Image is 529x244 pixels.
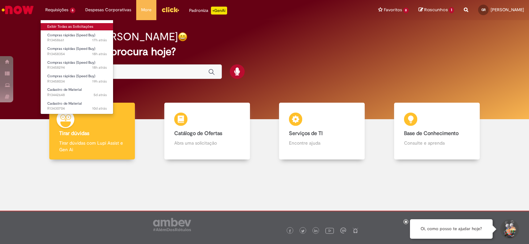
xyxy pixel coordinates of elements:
p: Abra uma solicitação [174,140,240,146]
span: Requisições [45,7,68,13]
span: R13458354 [47,52,107,57]
span: 19h atrás [92,79,107,84]
span: [PERSON_NAME] [491,7,524,13]
div: Oi, como posso te ajudar hoje? [410,219,493,239]
button: Iniciar Conversa de Suporte [499,219,519,239]
b: Tirar dúvidas [59,130,89,137]
a: Aberto R13442648 : Cadastro de Material [41,86,113,98]
ul: Requisições [40,20,113,114]
span: Compras rápidas (Speed Buy) [47,46,95,51]
p: +GenAi [211,7,227,15]
span: Compras rápidas (Speed Buy) [47,60,95,65]
p: Encontre ajuda [289,140,355,146]
span: Cadastro de Material [47,87,82,92]
span: R13442648 [47,92,107,98]
span: R13458034 [47,79,107,84]
p: Tirar dúvidas com Lupi Assist e Gen Ai [59,140,125,153]
a: Aberto R13458661 : Compras rápidas (Speed Buy) [41,32,113,44]
span: Despesas Corporativas [85,7,131,13]
a: Aberto R13458294 : Compras rápidas (Speed Buy) [41,59,113,71]
span: 18h atrás [92,65,107,70]
a: Catálogo de Ofertas Abra uma solicitação [150,103,265,160]
span: 18h atrás [92,52,107,56]
span: 1 [449,7,454,13]
img: happy-face.png [178,32,187,42]
img: logo_footer_twitter.png [301,229,305,233]
span: R13458661 [47,38,107,43]
time: 28/08/2025 13:57:20 [92,79,107,84]
a: Aberto R13430704 : Cadastro de Material [41,100,113,112]
h2: Bom dia, [PERSON_NAME] [51,31,178,43]
a: Rascunhos [419,7,454,13]
span: Rascunhos [424,7,448,13]
time: 25/08/2025 07:59:39 [94,92,107,97]
img: logo_footer_naosei.png [352,227,358,233]
b: Catálogo de Ofertas [174,130,222,137]
img: logo_footer_linkedin.png [314,229,317,233]
span: R13458294 [47,65,107,70]
time: 28/08/2025 14:45:03 [92,52,107,56]
a: Exibir Todas as Solicitações [41,23,113,30]
time: 28/08/2025 15:25:24 [92,38,107,43]
span: Cadastro de Material [47,101,82,106]
img: click_logo_yellow_360x200.png [161,5,179,15]
span: 10d atrás [92,106,107,111]
a: Serviços de TI Encontre ajuda [264,103,380,160]
p: Consulte e aprenda [404,140,470,146]
span: Favoritos [384,7,402,13]
span: 5d atrás [94,92,107,97]
img: logo_footer_facebook.png [288,229,292,233]
a: Tirar dúvidas Tirar dúvidas com Lupi Assist e Gen Ai [35,103,150,160]
a: Aberto R13458354 : Compras rápidas (Speed Buy) [41,45,113,57]
img: ServiceNow [1,3,35,17]
span: R13430704 [47,106,107,111]
img: logo_footer_ambev_rotulo_gray.png [153,218,191,231]
time: 28/08/2025 14:35:57 [92,65,107,70]
span: GR [481,8,486,12]
h2: O que você procura hoje? [51,46,478,57]
span: 17h atrás [92,38,107,43]
span: 8 [403,8,409,13]
span: More [141,7,151,13]
b: Serviços de TI [289,130,323,137]
img: logo_footer_workplace.png [340,227,346,233]
div: Padroniza [189,7,227,15]
span: Compras rápidas (Speed Buy) [47,74,95,79]
a: Base de Conhecimento Consulte e aprenda [380,103,495,160]
span: Compras rápidas (Speed Buy) [47,33,95,38]
a: Aberto R13458034 : Compras rápidas (Speed Buy) [41,73,113,85]
time: 20/08/2025 07:16:20 [92,106,107,111]
img: logo_footer_youtube.png [325,226,334,235]
b: Base de Conhecimento [404,130,459,137]
span: 6 [70,8,75,13]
